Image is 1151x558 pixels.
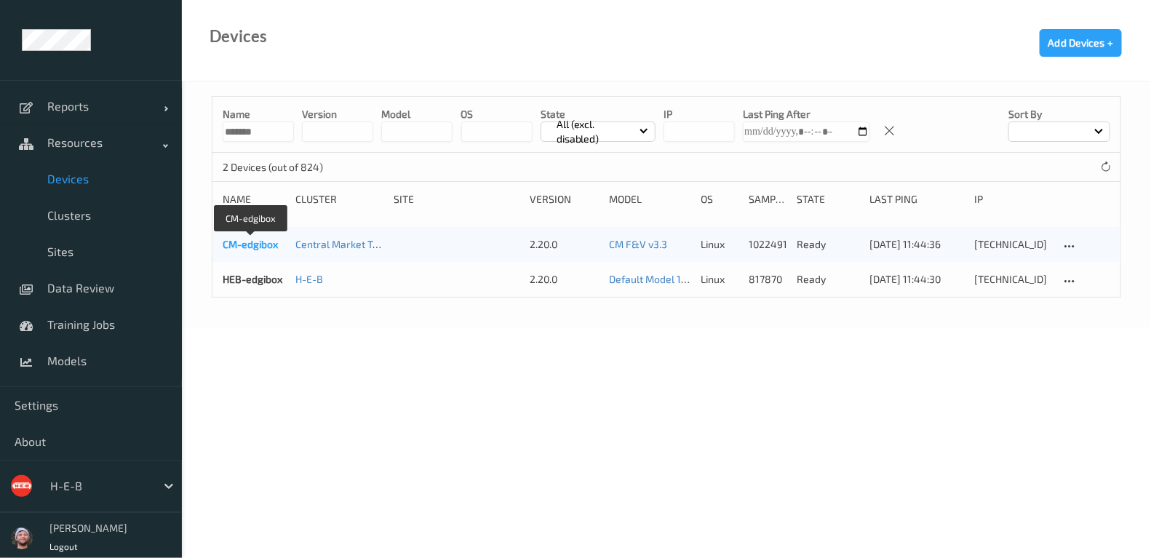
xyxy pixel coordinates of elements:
p: ready [797,272,859,287]
div: State [797,192,859,207]
p: IP [664,107,735,121]
div: Name [223,192,285,207]
div: [TECHNICAL_ID] [974,237,1050,252]
div: Model [609,192,690,207]
p: OS [461,107,533,121]
div: [DATE] 11:44:30 [870,272,965,287]
div: Devices [210,29,267,44]
div: Last Ping [870,192,965,207]
a: Central Market Trial [295,238,388,250]
div: 2.20.0 [530,237,599,252]
p: linux [701,272,739,287]
p: Name [223,107,294,121]
a: HEB-edgibox [223,273,282,285]
p: ready [797,237,859,252]
p: State [541,107,656,121]
div: [TECHNICAL_ID] [974,272,1050,287]
a: CM-edgibox [223,238,278,250]
button: Add Devices + [1040,29,1122,57]
div: 817870 [749,272,786,287]
p: version [302,107,373,121]
div: 1022491 [749,237,786,252]
div: Samples [749,192,786,207]
p: 2 Devices (out of 824) [223,160,332,175]
a: CM F&V v3.3 [609,238,667,250]
div: version [530,192,599,207]
p: All (excl. disabled) [551,117,640,146]
p: model [381,107,453,121]
div: Cluster [295,192,383,207]
a: H-E-B [295,273,323,285]
p: Last Ping After [743,107,870,121]
div: ip [974,192,1050,207]
div: [DATE] 11:44:36 [870,237,965,252]
div: OS [701,192,739,207]
div: Site [394,192,519,207]
p: Sort by [1008,107,1110,121]
a: Default Model 1.10 [609,273,693,285]
div: 2.20.0 [530,272,599,287]
p: linux [701,237,739,252]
